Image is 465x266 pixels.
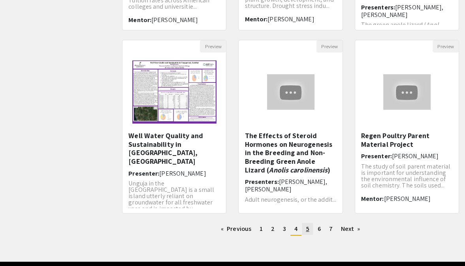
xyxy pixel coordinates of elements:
[361,3,444,19] span: [PERSON_NAME], [PERSON_NAME]
[306,225,309,233] span: 5
[6,230,34,260] iframe: Chat
[245,131,336,174] h5: The Effects of Steroid Hormones on Neurogenesis in the Breeding and Non-Breeding Green Anole Liza...
[316,40,343,52] button: Preview
[384,195,430,203] span: [PERSON_NAME]
[269,165,328,174] em: Anolis carolinensis
[392,152,439,160] span: [PERSON_NAME]
[260,225,263,233] span: 1
[267,15,314,23] span: [PERSON_NAME]
[159,169,206,178] span: [PERSON_NAME]
[317,225,320,233] span: 6
[151,16,198,24] span: [PERSON_NAME]
[361,163,453,189] p: The study of soil parent material is important for understanding the environmental influence of s...
[245,178,336,193] h6: Presenters:
[361,131,453,148] h5: Regen Poultry Parent Material Project
[128,170,220,177] h6: Presenter:
[361,4,453,19] h6: Presenters:
[238,40,343,214] div: Open Presentation <p><strong style="color: rgb(0, 0, 0);">The Effects of Steroid Hormones on Neur...
[128,180,220,212] p: Unguja in the [GEOGRAPHIC_DATA] is a small island utterly reliant on groundwater for all freshwat...
[329,225,333,233] span: 7
[361,22,453,28] p: The green anole lizard (
[259,66,322,118] img: <p><strong style="color: rgb(0, 0, 0);">The Effects of Steroid Hormones on Neurogenesis in the Br...
[245,15,267,23] span: Mentor:
[337,223,364,235] a: Next page
[217,223,255,235] a: Previous page
[122,40,226,214] div: Open Presentation <p>Well Water Quality and Sustainability in Mangapwani, Zanzibar</p>
[426,21,443,29] em: Anol...
[355,40,459,214] div: Open Presentation <p>Regen Poultry Parent Material Project</p>
[375,66,439,118] img: <p>Regen Poultry Parent Material Project</p>
[122,223,459,236] ul: Pagination
[361,195,384,203] span: Mentor:
[433,40,459,52] button: Preview
[271,225,275,233] span: 2
[361,152,453,160] h6: Presenter:
[128,131,220,165] h5: Well Water Quality and Sustainability in [GEOGRAPHIC_DATA], [GEOGRAPHIC_DATA]
[283,225,286,233] span: 3
[245,197,336,203] p: Adult neurogenesis, or the addit...
[245,178,327,193] span: [PERSON_NAME], [PERSON_NAME]
[128,16,151,24] span: Mentor:
[294,225,297,233] span: 4
[200,40,226,52] button: Preview
[124,52,224,131] img: <p>Well Water Quality and Sustainability in Mangapwani, Zanzibar</p>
